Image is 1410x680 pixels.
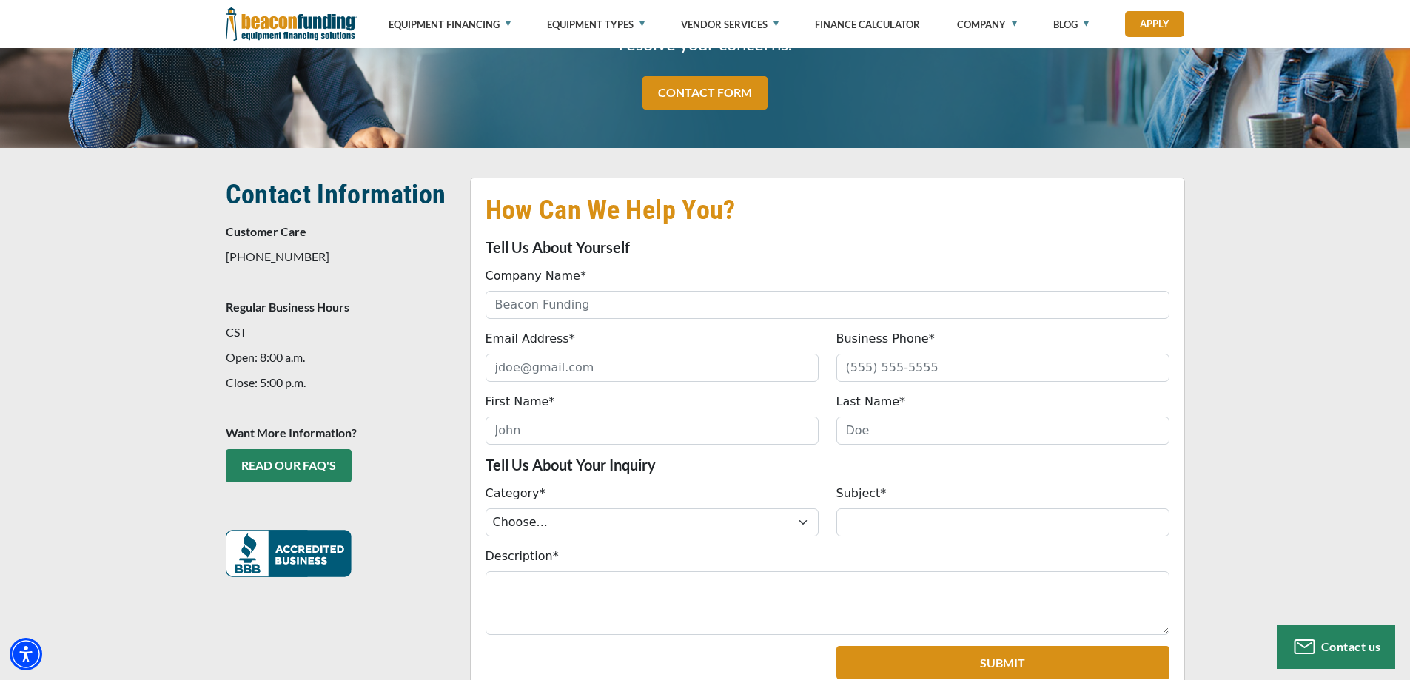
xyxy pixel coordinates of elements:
label: Business Phone* [836,330,935,348]
a: Apply [1125,11,1184,37]
label: Email Address* [486,330,575,348]
div: Accessibility Menu [10,638,42,670]
strong: Regular Business Hours [226,300,349,314]
button: Submit [836,646,1169,679]
button: Contact us [1277,625,1395,669]
label: First Name* [486,393,555,411]
strong: Want More Information? [226,425,357,440]
a: CONTACT FORM [642,76,768,110]
img: READ OUR FAQ's [226,530,352,577]
p: Tell Us About Yourself [486,238,1169,256]
h2: How Can We Help You? [486,193,1169,227]
label: Subject* [836,485,887,502]
input: John [486,417,819,445]
p: [PHONE_NUMBER] [226,248,452,266]
input: Beacon Funding [486,291,1169,319]
label: Description* [486,548,559,565]
p: Close: 5:00 p.m. [226,374,452,391]
label: Category* [486,485,545,502]
span: Contact us [1321,639,1381,653]
p: Open: 8:00 a.m. [226,349,452,366]
a: READ OUR FAQ's - open in a new tab [226,449,352,482]
label: Last Name* [836,393,906,411]
input: (555) 555-5555 [836,354,1169,382]
label: Company Name* [486,267,586,285]
strong: Customer Care [226,224,306,238]
p: Tell Us About Your Inquiry [486,456,1169,474]
h2: Contact Information [226,178,452,212]
input: Doe [836,417,1169,445]
p: CST [226,323,452,341]
input: jdoe@gmail.com [486,354,819,382]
